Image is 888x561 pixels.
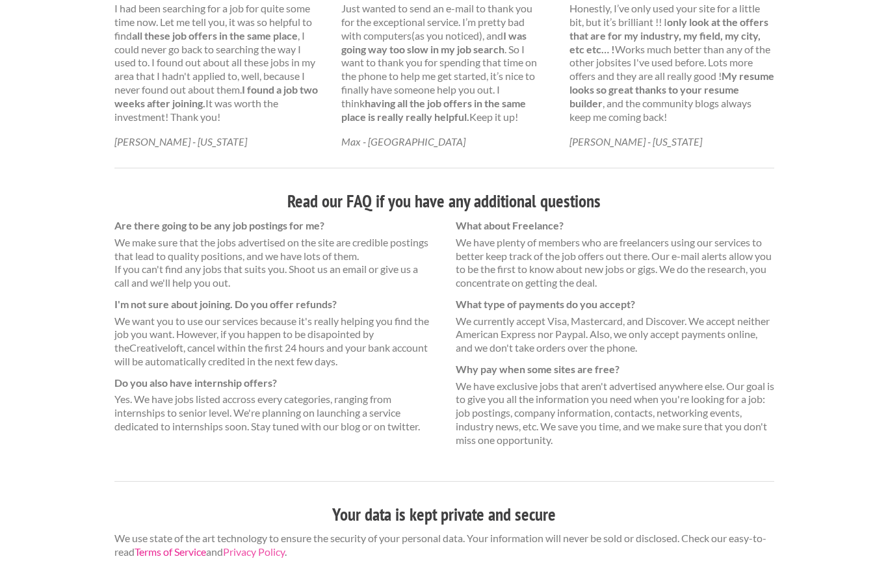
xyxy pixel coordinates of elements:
h3: Your data is kept private and secure [114,502,774,527]
dt: Are there going to be any job postings for me? [114,219,433,233]
p: We use state of the art technology to ensure the security of your personal data. Your information... [114,532,774,559]
strong: I was going way too slow in my job search [341,29,527,55]
strong: all these job offers in the same place [132,29,298,42]
dd: We make sure that the jobs advertised on the site are credible postings that lead to quality posi... [114,236,433,290]
p: Just wanted to send an e-mail to thank you for the exceptional service. I’m pretty bad with compu... [341,2,546,124]
a: Privacy Policy [223,545,285,558]
dd: Yes. We have jobs listed accross every categories, ranging from internships to senior level. We'r... [114,393,433,433]
dt: What about Freelance? [456,219,774,233]
strong: having all the job offers in the same place is really really helpful. [341,97,526,123]
dt: I'm not sure about joining. Do you offer refunds? [114,298,433,311]
dd: We have plenty of members who are freelancers using our services to better keep track of the job ... [456,236,774,290]
dt: Do you also have internship offers? [114,376,433,390]
a: Terms of Service [135,545,206,558]
strong: My resume looks so great thanks to your resume builder [569,70,774,109]
p: Honestly, I’ve only used your site for a little bit, but it’s brilliant !! I Works much better th... [569,2,774,124]
dd: We want you to use our services because it's really helping you find the job you want. However, i... [114,315,433,369]
dt: What type of payments do you accept? [456,298,774,311]
strong: only look at the offers that are for my industry, my field, my city, etc etc… ! [569,16,768,55]
cite: [PERSON_NAME] - [US_STATE] [569,135,702,148]
strong: I found a job two weeks after joining. [114,83,318,109]
p: I had been searching for a job for quite some time now. Let me tell you, it was so helpful to fin... [114,2,319,124]
dt: Why pay when some sites are free? [456,363,774,376]
dd: We have exclusive jobs that aren't advertised anywhere else. Our goal is to give you all the info... [456,380,774,447]
cite: [PERSON_NAME] - [US_STATE] [114,135,247,148]
cite: Max - [GEOGRAPHIC_DATA] [341,135,465,148]
dd: We currently accept Visa, Mastercard, and Discover. We accept neither American Express nor Paypal... [456,315,774,355]
h3: Read our FAQ if you have any additional questions [114,189,774,214]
